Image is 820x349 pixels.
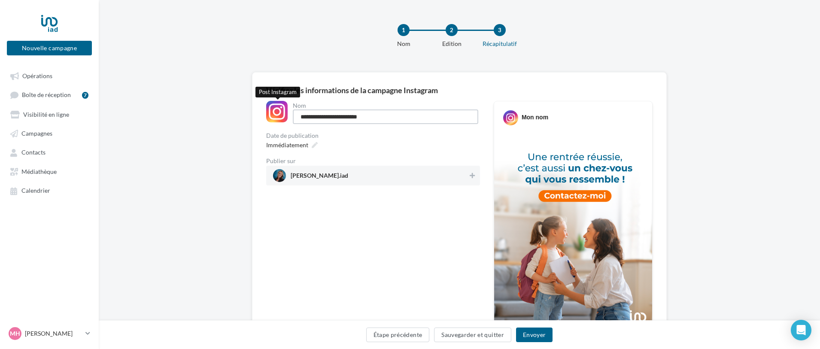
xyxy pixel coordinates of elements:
[25,329,82,338] p: [PERSON_NAME]
[21,149,46,156] span: Contacts
[5,106,94,122] a: Visibilité en ligne
[5,125,94,141] a: Campagnes
[22,72,52,79] span: Opérations
[446,24,458,36] div: 2
[266,86,653,94] div: Vérifier les informations de la campagne Instagram
[398,24,410,36] div: 1
[516,328,553,342] button: Envoyer
[434,328,511,342] button: Sauvegarder et quitter
[522,113,548,121] div: Mon nom
[266,133,480,139] div: Date de publication
[21,187,50,194] span: Calendrier
[791,320,811,340] div: Open Intercom Messenger
[5,68,94,83] a: Opérations
[5,164,94,179] a: Médiathèque
[266,158,480,164] div: Publier sur
[472,39,527,48] div: Récapitulatif
[494,24,506,36] div: 3
[255,87,300,97] div: Post Instagram
[82,92,88,99] div: 7
[266,141,308,149] span: Immédiatement
[291,173,348,182] span: [PERSON_NAME].iad
[293,103,478,109] div: Nom
[376,39,431,48] div: Nom
[10,329,20,338] span: MH
[7,41,92,55] button: Nouvelle campagne
[5,144,94,160] a: Contacts
[5,87,94,103] a: Boîte de réception7
[21,168,57,175] span: Médiathèque
[23,111,69,118] span: Visibilité en ligne
[424,39,479,48] div: Edition
[7,325,92,342] a: MH [PERSON_NAME]
[5,182,94,198] a: Calendrier
[21,130,52,137] span: Campagnes
[366,328,430,342] button: Étape précédente
[22,91,71,99] span: Boîte de réception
